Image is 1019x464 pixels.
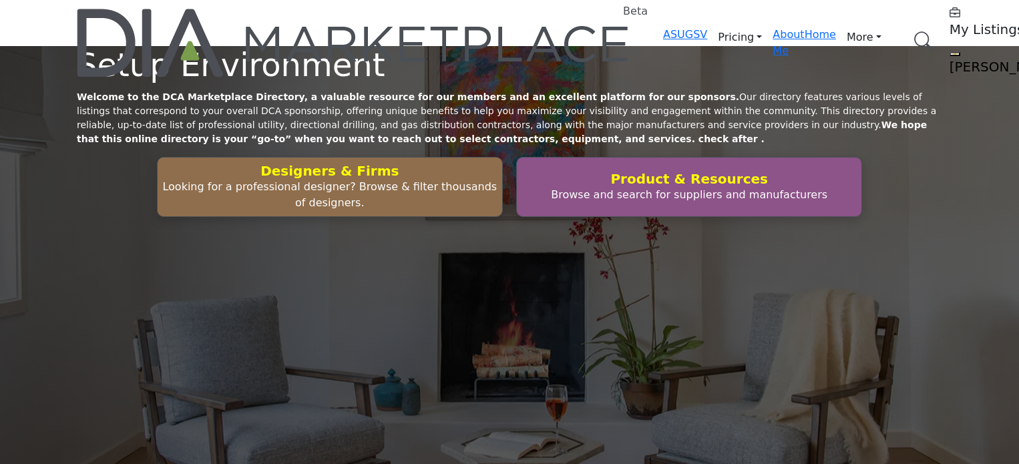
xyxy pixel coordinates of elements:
[77,90,942,146] p: Our directory features various levels of listings that correspond to your overall DCA sponsorship...
[707,27,773,48] a: Pricing
[157,157,503,217] button: Designers & Firms Looking for a professional designer? Browse & filter thousands of designers.
[77,91,739,102] strong: Welcome to the DCA Marketplace Directory, a valuable resource for our members and an excellent pl...
[623,5,648,17] h6: Beta
[773,28,804,57] a: About Me
[77,120,927,144] strong: We hope that this online directory is your “go-to” when you want to reach out to select contracto...
[805,28,836,41] a: Home
[836,27,892,48] a: More
[521,171,857,187] h2: Product & Resources
[950,52,960,56] button: Show hide supplier dropdown
[77,9,631,77] img: Site Logo
[77,9,631,77] a: Beta
[516,157,862,217] button: Product & Resources Browse and search for suppliers and manufacturers
[162,179,498,211] p: Looking for a professional designer? Browse & filter thousands of designers.
[521,187,857,203] p: Browse and search for suppliers and manufacturers
[663,28,707,41] a: ASUGSV
[900,23,942,59] a: Search
[162,163,498,179] h2: Designers & Firms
